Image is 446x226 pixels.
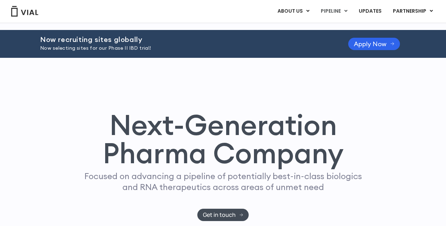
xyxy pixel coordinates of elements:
[315,5,353,17] a: PIPELINEMenu Toggle
[40,44,331,52] p: Now selecting sites for our Phase II IBD trial!
[353,5,387,17] a: UPDATES
[387,5,439,17] a: PARTNERSHIPMenu Toggle
[203,212,236,218] span: Get in touch
[81,171,365,193] p: Focused on advancing a pipeline of potentially best-in-class biologics and RNA therapeutics acros...
[71,111,375,167] h1: Next-Generation Pharma Company
[197,209,249,221] a: Get in touch
[40,36,331,43] h2: Now recruiting sites globally
[354,41,387,47] span: Apply Now
[348,38,400,50] a: Apply Now
[272,5,315,17] a: ABOUT USMenu Toggle
[11,6,39,17] img: Vial Logo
